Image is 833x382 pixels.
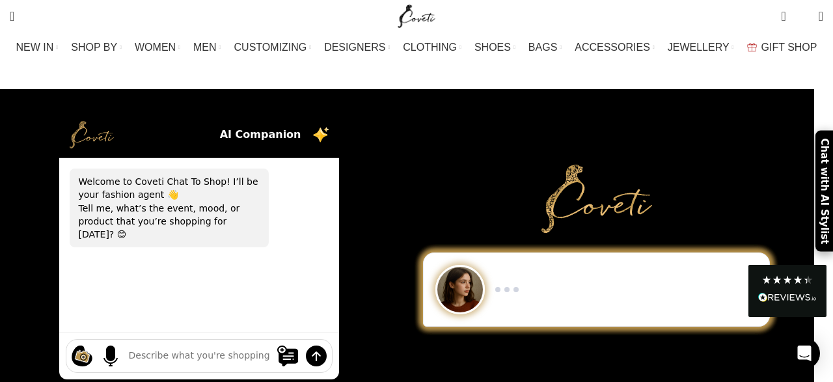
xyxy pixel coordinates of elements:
img: REVIEWS.io [758,293,817,302]
a: SHOES [474,34,515,61]
a: GIFT SHOP [747,34,817,61]
span: SHOES [474,41,511,53]
a: JEWELLERY [668,34,734,61]
img: Primary Gold [541,165,652,232]
span: ACCESSORIES [575,41,650,53]
span: MEN [193,41,217,53]
span: CLOTHING [403,41,457,53]
span: GIFT SHOP [761,41,817,53]
div: Read All Reviews [758,290,817,307]
img: GiftBag [747,43,757,51]
span: DESIGNERS [324,41,385,53]
div: 4.28 Stars [761,275,813,285]
a: Site logo [395,10,439,21]
a: 0 [774,3,792,29]
span: JEWELLERY [668,41,730,53]
a: Search [3,3,21,29]
a: WOMEN [135,34,180,61]
div: Open Intercom Messenger [789,338,820,369]
span: CUSTOMIZING [234,41,307,53]
div: Read All Reviews [748,265,826,317]
a: BAGS [528,34,562,61]
span: NEW IN [16,41,54,53]
a: SHOP BY [71,34,122,61]
span: WOMEN [135,41,176,53]
a: ACCESSORIES [575,34,655,61]
a: MEN [193,34,221,61]
div: Main navigation [3,34,830,61]
a: DESIGNERS [324,34,390,61]
span: BAGS [528,41,557,53]
a: NEW IN [16,34,59,61]
span: SHOP BY [71,41,117,53]
span: 0 [782,7,792,16]
a: CLOTHING [403,34,461,61]
a: CUSTOMIZING [234,34,312,61]
span: 0 [799,13,808,23]
div: My Wishlist [796,3,809,29]
div: Chat to Shop demo [414,252,779,327]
